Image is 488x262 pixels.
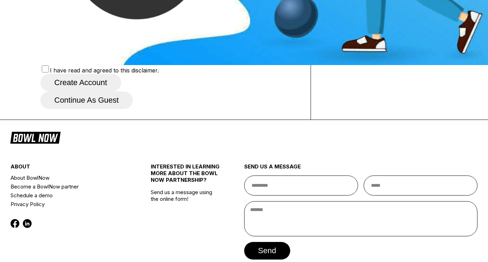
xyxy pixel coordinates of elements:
label: I have read and agreed to this disclaimer. [40,67,159,74]
a: Schedule a demo [11,191,127,200]
a: About BowlNow [11,173,127,182]
button: Create account [40,74,121,91]
a: Become a BowlNow partner [11,182,127,191]
div: INTERESTED IN LEARNING MORE ABOUT THE BOWL NOW PARTNERSHIP? [151,163,221,189]
a: Privacy Policy [11,200,127,209]
div: about [11,163,127,173]
div: send us a message [244,163,478,175]
button: Continue as guest [40,91,133,109]
button: send [244,242,290,260]
input: I have read and agreed to this disclaimer. [42,65,49,72]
